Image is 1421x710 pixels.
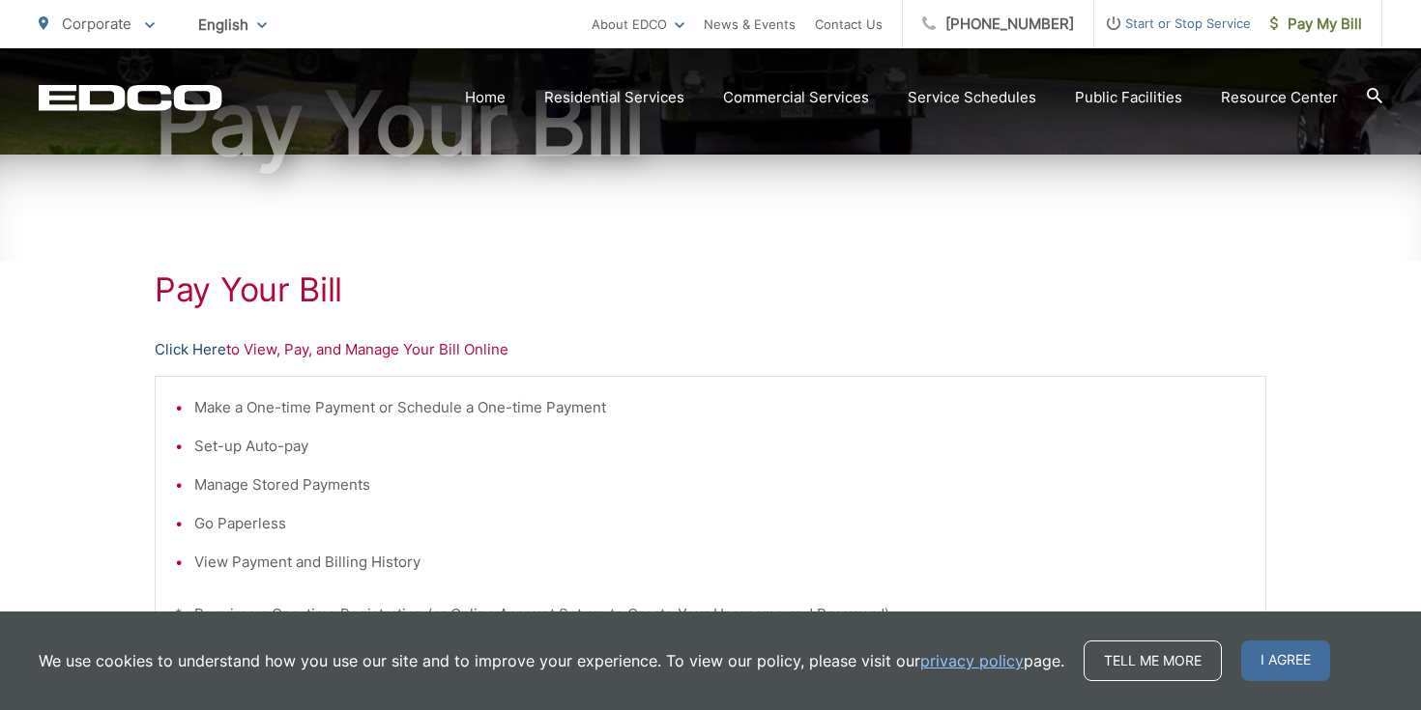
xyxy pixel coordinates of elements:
[155,338,1266,361] p: to View, Pay, and Manage Your Bill Online
[592,13,684,36] a: About EDCO
[815,13,883,36] a: Contact Us
[704,13,796,36] a: News & Events
[39,649,1064,672] p: We use cookies to understand how you use our site and to improve your experience. To view our pol...
[194,435,1246,458] li: Set-up Auto-pay
[908,86,1036,109] a: Service Schedules
[155,270,1266,309] h1: Pay Your Bill
[194,473,1246,497] li: Manage Stored Payments
[1241,640,1330,681] span: I agree
[1221,86,1338,109] a: Resource Center
[39,75,1382,172] h1: Pay Your Bill
[920,649,1024,672] a: privacy policy
[39,84,222,111] a: EDCD logo. Return to the homepage.
[544,86,684,109] a: Residential Services
[194,396,1246,419] li: Make a One-time Payment or Schedule a One-time Payment
[194,512,1246,535] li: Go Paperless
[62,14,131,33] span: Corporate
[1084,640,1222,681] a: Tell me more
[175,603,1246,626] p: * Requires a One-time Registration (or Online Account Set-up to Create Your Username and Password)
[194,551,1246,574] li: View Payment and Billing History
[723,86,869,109] a: Commercial Services
[465,86,506,109] a: Home
[184,8,281,42] span: English
[155,338,226,361] a: Click Here
[1075,86,1182,109] a: Public Facilities
[1270,13,1362,36] span: Pay My Bill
